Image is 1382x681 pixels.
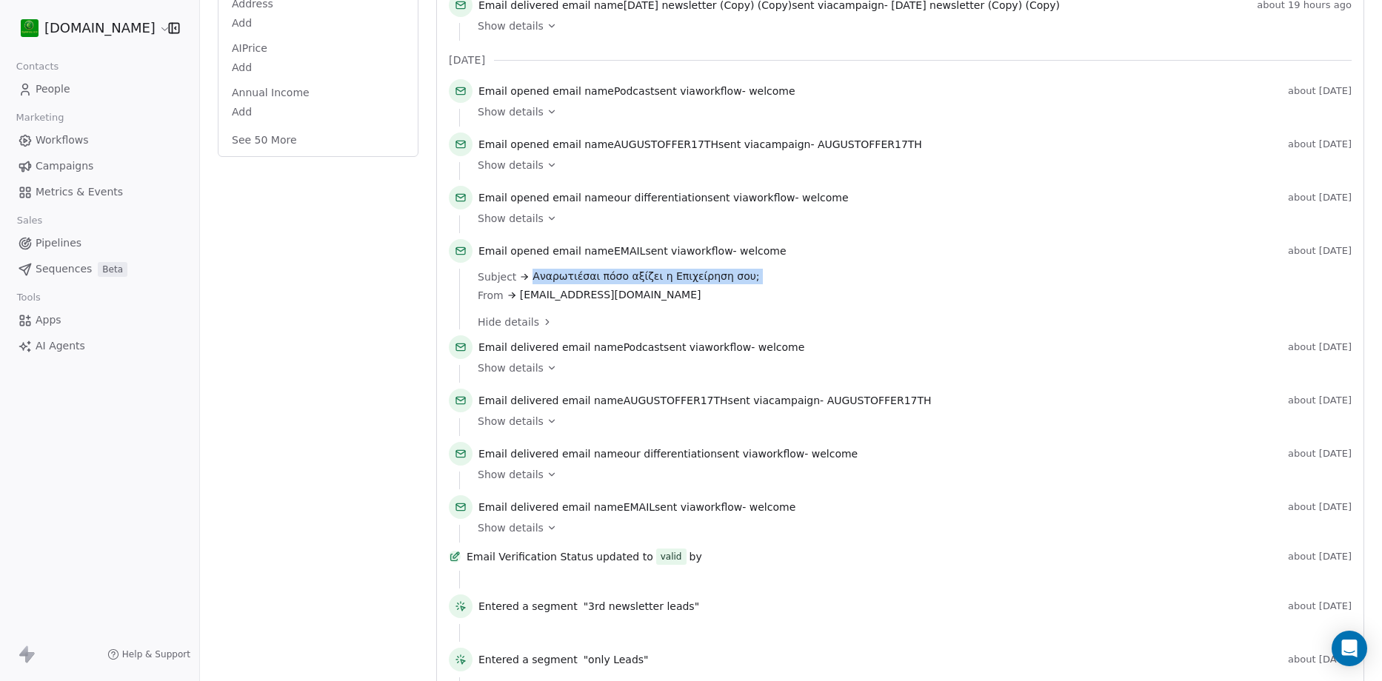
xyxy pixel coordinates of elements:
span: by [690,549,702,564]
span: about [DATE] [1288,395,1352,406]
span: email name sent via workflow - [478,446,858,461]
span: Show details [478,520,544,535]
img: 439216937_921727863089572_7037892552807592703_n%20(1).jpg [21,19,39,37]
span: Campaigns [36,158,93,174]
span: AUGUSTOFFER17TH [818,138,922,150]
span: Email delivered [478,341,558,353]
span: Contacts [10,56,65,78]
span: [EMAIL_ADDRESS][DOMAIN_NAME] [520,287,701,303]
button: [DOMAIN_NAME] [18,16,158,41]
span: about [DATE] [1288,551,1352,563]
span: email name sent via workflow - [478,244,787,258]
span: Entered a segment [478,652,578,667]
a: Show details [478,467,1341,482]
span: email name sent via workflow - [478,190,849,205]
span: Metrics & Events [36,184,123,200]
span: about [DATE] [1288,245,1352,257]
span: welcome [812,448,858,460]
span: about [DATE] [1288,501,1352,513]
span: Add [232,104,404,119]
span: EMAIL [614,245,645,257]
a: Show details [478,414,1341,429]
span: welcome [740,245,786,257]
span: People [36,81,70,97]
span: welcome [802,192,848,204]
a: AI Agents [12,334,187,358]
span: Show details [478,414,544,429]
span: welcome [749,85,795,97]
span: Annual Income [229,85,313,100]
span: email name sent via workflow - [478,84,795,98]
span: Add [232,60,404,75]
span: Marketing [10,107,70,129]
span: AI Agents [36,338,85,354]
span: our differentiation [624,448,717,460]
span: Email Verification Status [467,549,593,564]
span: Beta [98,262,127,277]
span: our differentiation [614,192,707,204]
span: Podcast [614,85,654,97]
span: Email opened [478,138,550,150]
span: Show details [478,360,544,375]
span: Apps [36,312,61,328]
span: Show details [478,104,544,119]
span: about [DATE] [1288,85,1352,97]
span: Pipelines [36,235,81,251]
span: AUGUSTOFFER17TH [624,395,728,406]
span: Hide details [478,315,539,329]
span: welcome [750,501,795,513]
span: "3rd newsletter leads" [584,599,699,614]
span: Sequences [36,261,92,277]
span: Email opened [478,245,550,257]
span: Αναρωτιέσαι πόσο αξίζει η Επιχείρηση σου; [533,269,759,284]
a: People [12,77,187,101]
div: Open Intercom Messenger [1332,631,1367,666]
span: about [DATE] [1288,192,1352,204]
span: Show details [478,19,544,33]
span: about [DATE] [1288,654,1352,665]
a: Workflows [12,128,187,152]
a: Apps [12,308,187,332]
span: about [DATE] [1288,138,1352,150]
a: Show details [478,211,1341,226]
span: [DOMAIN_NAME] [44,19,156,38]
a: Pipelines [12,231,187,255]
span: about [DATE] [1288,600,1352,612]
span: Show details [478,467,544,482]
div: valid [661,549,682,564]
span: Email delivered [478,395,558,406]
span: Podcast [624,341,664,353]
span: AIPrice [229,41,270,56]
span: about [DATE] [1288,341,1352,353]
a: Hide details [478,315,1341,329]
span: AUGUSTOFFER17TH [614,138,718,150]
a: Help & Support [107,648,190,660]
span: From [478,288,504,303]
span: Email delivered [478,501,558,513]
span: "only Leads" [584,652,649,667]
span: AUGUSTOFFER17TH [827,395,932,406]
span: EMAIL [624,501,655,513]
span: email name sent via campaign - [478,137,922,152]
a: Campaigns [12,154,187,178]
span: [DATE] [449,53,485,67]
span: Show details [478,211,544,226]
a: Show details [478,158,1341,172]
a: Show details [478,104,1341,119]
a: Metrics & Events [12,180,187,204]
span: Add [232,16,404,30]
span: Help & Support [122,648,190,660]
span: Show details [478,158,544,172]
button: See 50 More [223,127,306,153]
span: Subject [478,269,516,284]
span: Workflows [36,132,89,148]
a: Show details [478,360,1341,375]
a: Show details [478,19,1341,33]
span: Email delivered [478,448,558,460]
span: email name sent via workflow - [478,500,795,514]
span: updated to [596,549,653,564]
span: Entered a segment [478,599,578,614]
a: SequencesBeta [12,257,187,281]
span: email name sent via campaign - [478,393,932,408]
span: Email opened [478,192,550,204]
